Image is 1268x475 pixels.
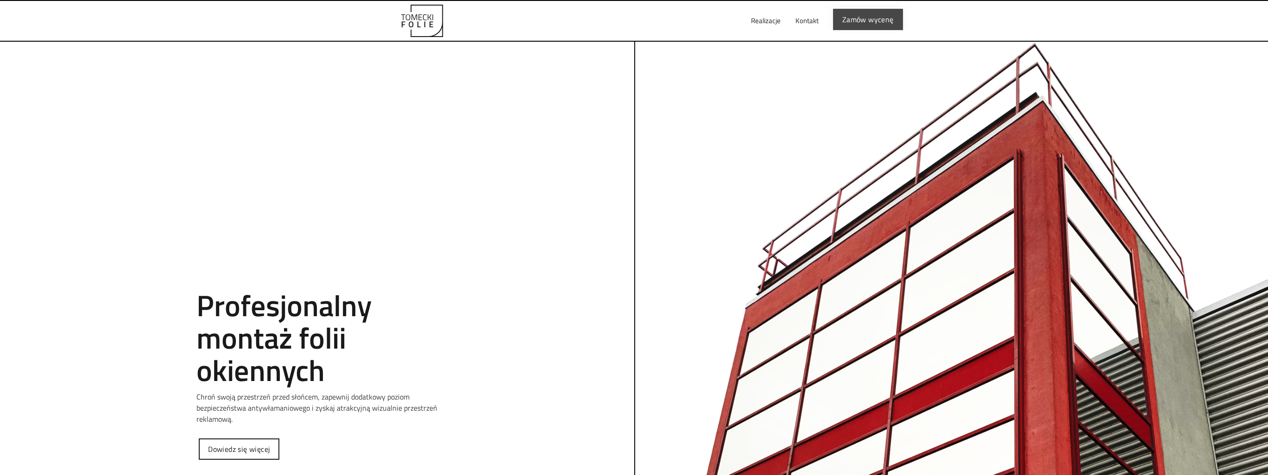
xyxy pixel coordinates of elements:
[196,391,437,425] p: Chroń swoją przestrzeń przed słońcem, zapewnij dodatkowy poziom bezpieczeństwa antywłamaniowego i...
[788,6,826,36] a: Kontakt
[196,266,437,275] h1: Tomecki folie
[199,438,279,460] a: Dowiedz się więcej
[744,6,788,36] a: Realizacje
[196,289,437,387] h2: Profesjonalny montaż folii okiennych
[833,9,903,30] a: Zamów wycenę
